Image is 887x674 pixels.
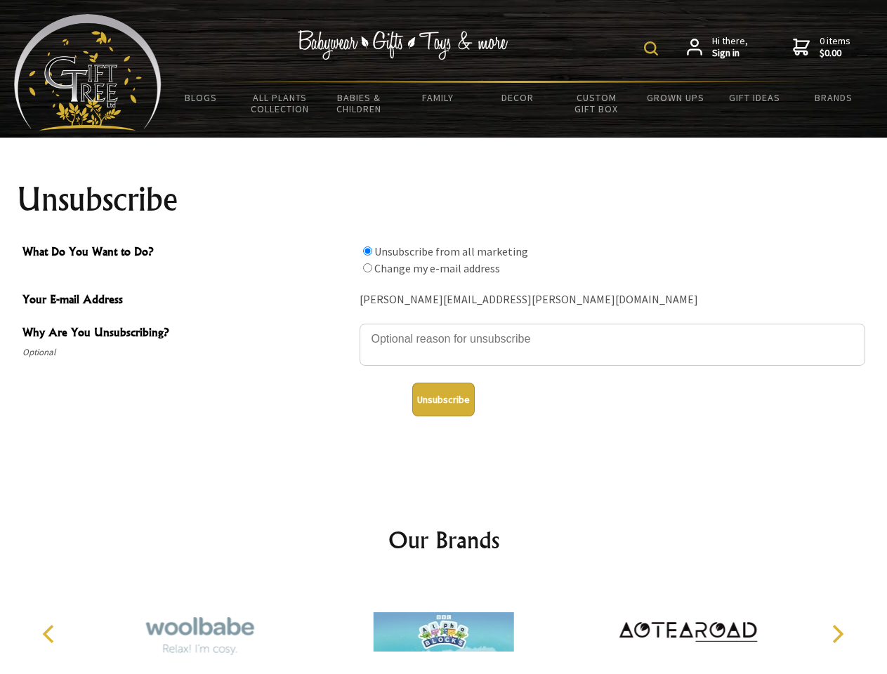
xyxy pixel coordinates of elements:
[22,291,353,311] span: Your E-mail Address
[478,83,557,112] a: Decor
[412,383,475,416] button: Unsubscribe
[22,324,353,344] span: Why Are You Unsubscribing?
[17,183,871,216] h1: Unsubscribe
[636,83,715,112] a: Grown Ups
[35,619,66,649] button: Previous
[820,34,850,60] span: 0 items
[644,41,658,55] img: product search
[298,30,508,60] img: Babywear - Gifts - Toys & more
[360,289,865,311] div: [PERSON_NAME][EMAIL_ADDRESS][PERSON_NAME][DOMAIN_NAME]
[320,83,399,124] a: Babies & Children
[715,83,794,112] a: Gift Ideas
[374,244,528,258] label: Unsubscribe from all marketing
[374,261,500,275] label: Change my e-mail address
[712,47,748,60] strong: Sign in
[793,35,850,60] a: 0 items$0.00
[712,35,748,60] span: Hi there,
[399,83,478,112] a: Family
[28,523,860,557] h2: Our Brands
[22,344,353,361] span: Optional
[363,246,372,256] input: What Do You Want to Do?
[794,83,874,112] a: Brands
[363,263,372,272] input: What Do You Want to Do?
[557,83,636,124] a: Custom Gift Box
[822,619,853,649] button: Next
[360,324,865,366] textarea: Why Are You Unsubscribing?
[241,83,320,124] a: All Plants Collection
[162,83,241,112] a: BLOGS
[22,243,353,263] span: What Do You Want to Do?
[687,35,748,60] a: Hi there,Sign in
[820,47,850,60] strong: $0.00
[14,14,162,131] img: Babyware - Gifts - Toys and more...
